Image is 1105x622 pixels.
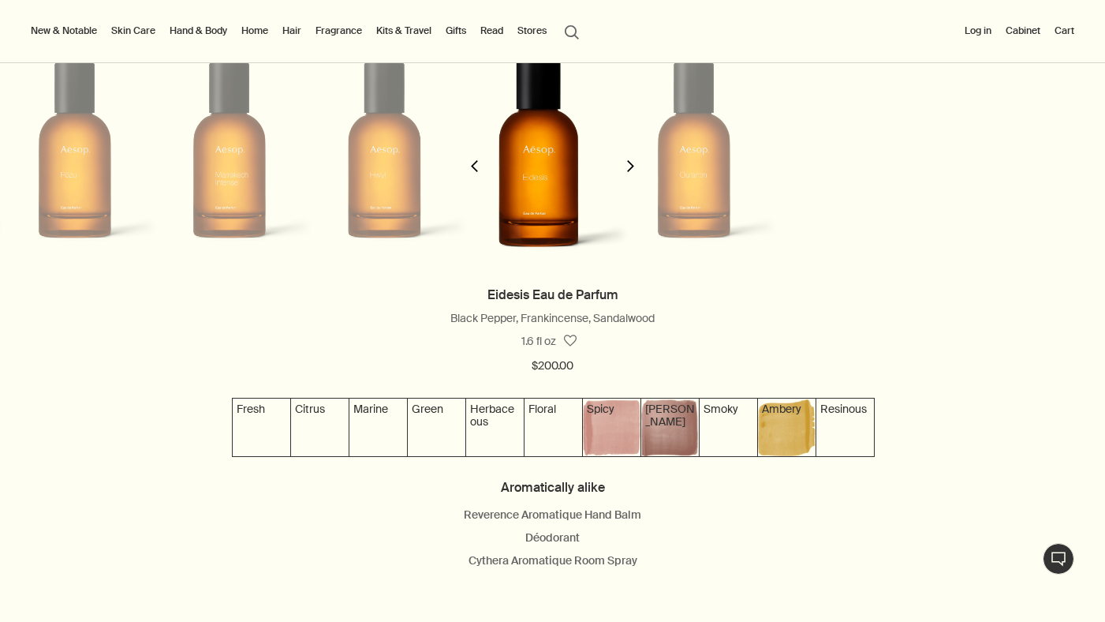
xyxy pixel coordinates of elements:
span: 1.6 fl oz [521,334,556,348]
button: Open search [558,16,586,46]
span: $200.00 [532,357,573,376]
img: Textured forest green background [466,399,524,456]
div: Black Pepper, Frankincense, Sandalwood [16,309,1089,328]
a: Gifts [442,21,469,40]
a: Eidesis Eau de Parfum [487,287,618,303]
a: Cythera Aromatique Room Spray [469,553,637,568]
button: Save to cabinet [556,327,584,355]
button: next [615,28,647,284]
span: Smoky [704,402,738,416]
span: Marine [353,402,388,416]
img: Textured salmon pink background [525,399,582,456]
button: Cart [1051,21,1077,40]
a: Read [477,21,506,40]
button: Live Assistance [1043,543,1074,575]
span: Green [412,402,443,416]
span: Citrus [295,402,325,416]
img: Textured brown background [816,399,874,456]
a: Skin Care [108,21,159,40]
span: Resinous [820,402,867,416]
button: New & Notable [28,21,100,40]
button: Log in [961,21,995,40]
a: Hand & Body [166,21,230,40]
img: Textured grey-green background [349,399,407,456]
img: Textured yellow background [291,399,349,456]
img: Eidesis Eau de Parfum in an amber bottle. [448,6,630,294]
a: Hair [279,21,304,40]
img: Textured gold background [758,399,816,456]
span: Fresh [237,402,265,416]
img: Textured rose pink background [583,399,640,456]
a: Cabinet [1002,21,1043,40]
span: Herbaceous [470,402,514,429]
a: Kits & Travel [373,21,435,40]
a: Home [238,21,271,40]
img: Textured green background [408,399,465,456]
span: Floral [528,402,556,416]
img: Textured grey-blue background [233,399,290,456]
span: Spicy [587,402,614,416]
span: Ambery [762,402,801,416]
a: Reverence Aromatique Hand Balm [464,508,641,522]
a: Fragrance [312,21,365,40]
button: previous [458,28,490,284]
h4: Aromatically alike [16,477,1089,498]
img: Textured purple background [641,399,699,456]
a: Déodorant [525,530,580,545]
button: Stores [514,21,550,40]
span: [PERSON_NAME] [645,402,695,429]
img: Textured grey-purple background [700,399,757,456]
